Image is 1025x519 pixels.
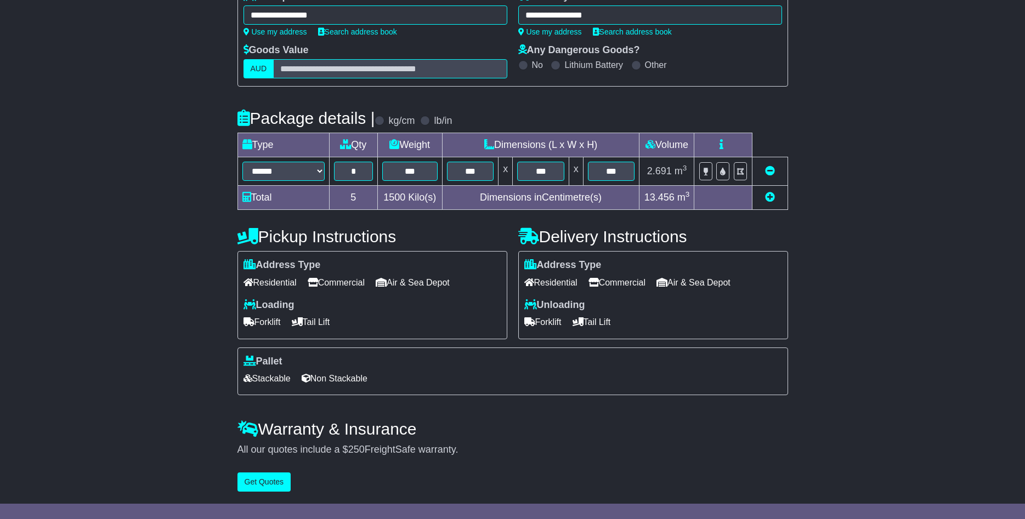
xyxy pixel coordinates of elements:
[377,186,442,210] td: Kilo(s)
[675,166,687,176] span: m
[647,166,672,176] span: 2.691
[765,192,775,203] a: Add new item
[318,27,397,36] a: Search address book
[237,420,788,438] h4: Warranty & Insurance
[644,192,675,203] span: 13.456
[308,274,365,291] span: Commercial
[518,227,788,246] h4: Delivery Instructions
[302,370,367,387] span: Non Stackable
[383,192,405,203] span: 1500
[243,370,291,387] span: Stackable
[639,133,694,157] td: Volume
[292,313,330,330] span: Tail Lift
[243,313,281,330] span: Forklift
[376,274,450,291] span: Air & Sea Depot
[442,186,639,210] td: Dimensions in Centimetre(s)
[645,60,667,70] label: Other
[237,133,329,157] td: Type
[524,299,585,311] label: Unloading
[348,444,365,455] span: 250
[518,44,640,56] label: Any Dangerous Goods?
[569,157,583,186] td: x
[237,186,329,210] td: Total
[243,27,307,36] a: Use my address
[518,27,582,36] a: Use my address
[243,44,309,56] label: Goods Value
[243,299,295,311] label: Loading
[677,192,690,203] span: m
[237,472,291,492] button: Get Quotes
[588,274,645,291] span: Commercial
[686,190,690,198] sup: 3
[564,60,623,70] label: Lithium Battery
[683,164,687,172] sup: 3
[499,157,513,186] td: x
[243,259,321,271] label: Address Type
[329,133,377,157] td: Qty
[593,27,672,36] a: Search address book
[524,274,577,291] span: Residential
[524,313,562,330] span: Forklift
[434,115,452,127] label: lb/in
[765,166,775,176] a: Remove this item
[656,274,730,291] span: Air & Sea Depot
[329,186,377,210] td: 5
[237,444,788,456] div: All our quotes include a $ FreightSafe warranty.
[573,313,611,330] span: Tail Lift
[237,227,507,246] h4: Pickup Instructions
[243,356,282,368] label: Pallet
[532,60,543,70] label: No
[442,133,639,157] td: Dimensions (L x W x H)
[377,133,442,157] td: Weight
[243,274,297,291] span: Residential
[388,115,415,127] label: kg/cm
[243,59,274,78] label: AUD
[524,259,602,271] label: Address Type
[237,109,375,127] h4: Package details |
